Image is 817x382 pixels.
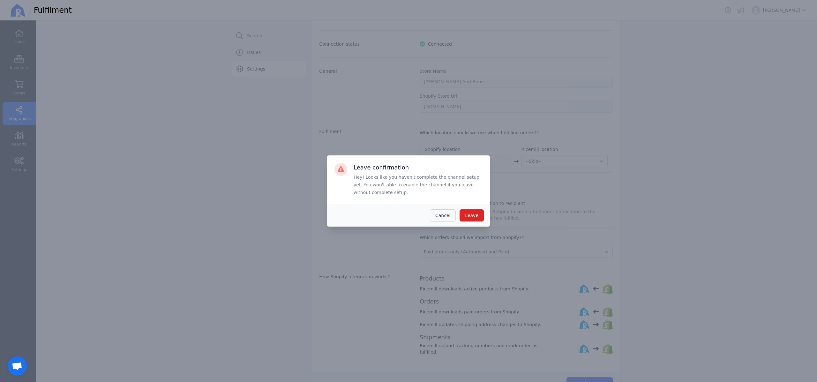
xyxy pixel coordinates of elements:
[354,163,483,172] h2: Leave confirmation
[465,213,478,218] span: Leave
[430,209,456,221] button: Cancel
[460,209,484,221] button: Leave
[435,213,450,218] span: Cancel
[8,356,27,376] a: Open chat
[29,5,72,15] span: | Fulfilment
[354,173,483,196] p: Hey! Looks like you haven't complete the channel setup yet. You won't able to enable the channel ...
